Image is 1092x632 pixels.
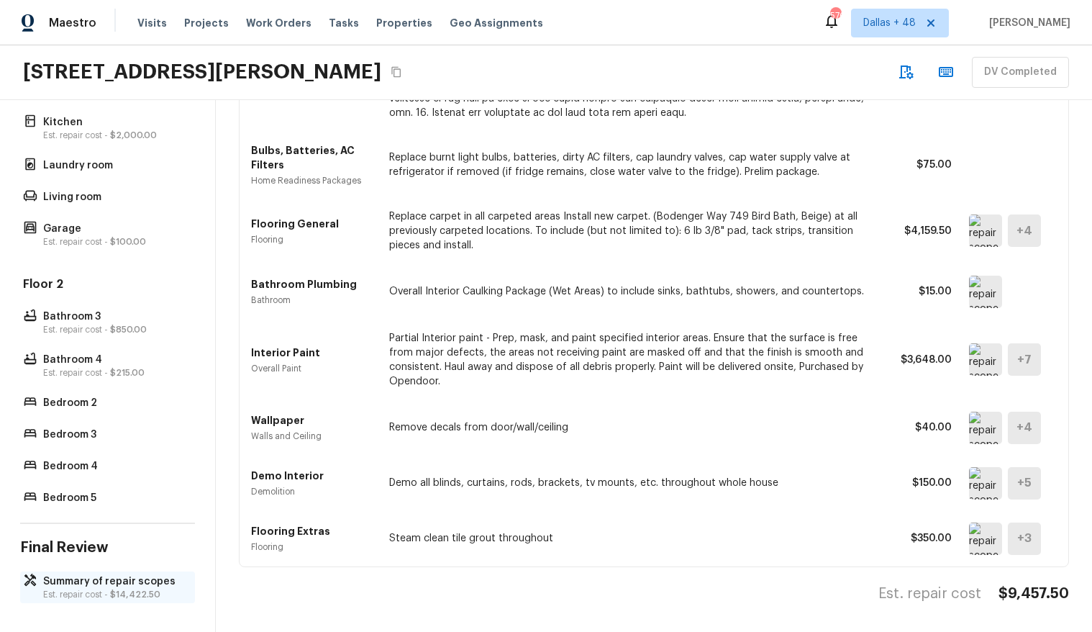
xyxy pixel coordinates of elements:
[23,59,381,85] h2: [STREET_ADDRESS][PERSON_NAME]
[43,491,186,505] p: Bedroom 5
[20,276,195,295] h5: Floor 2
[863,16,916,30] span: Dallas + 48
[389,150,870,179] p: Replace burnt light bulbs, batteries, dirty AC filters, cap laundry valves, cap water supply valv...
[251,413,372,428] p: Wallpaper
[969,467,1002,500] img: repair scope asset
[43,222,186,236] p: Garage
[43,396,186,410] p: Bedroom 2
[387,63,406,81] button: Copy Address
[251,234,372,245] p: Flooring
[887,284,952,299] p: $15.00
[43,367,186,379] p: Est. repair cost -
[43,310,186,324] p: Bathroom 3
[43,574,186,589] p: Summary of repair scopes
[110,590,160,599] span: $14,422.50
[251,277,372,292] p: Bathroom Plumbing
[389,476,870,490] p: Demo all blinds, curtains, rods, brackets, tv mounts, etc. throughout whole house
[184,16,229,30] span: Projects
[43,236,186,248] p: Est. repair cost -
[1017,475,1032,491] h5: + 5
[49,16,96,30] span: Maestro
[43,428,186,442] p: Bedroom 3
[110,131,157,140] span: $2,000.00
[43,190,186,204] p: Living room
[251,469,372,483] p: Demo Interior
[251,486,372,497] p: Demolition
[1016,223,1032,239] h5: + 4
[251,175,372,186] p: Home Readiness Packages
[389,531,870,546] p: Steam clean tile grout throughout
[887,353,952,367] p: $3,648.00
[376,16,432,30] span: Properties
[389,284,870,299] p: Overall Interior Caulking Package (Wet Areas) to include sinks, bathtubs, showers, and countertops.
[251,346,372,360] p: Interior Paint
[830,9,840,23] div: 576
[43,115,186,130] p: Kitchen
[43,324,186,335] p: Est. repair cost -
[137,16,167,30] span: Visits
[43,589,186,600] p: Est. repair cost -
[887,531,952,546] p: $350.00
[389,420,870,435] p: Remove decals from door/wall/ceiling
[110,238,146,246] span: $100.00
[389,331,870,389] p: Partial Interior paint - Prep, mask, and paint specified interior areas. Ensure that the surface ...
[251,541,372,553] p: Flooring
[969,215,1002,247] img: repair scope asset
[969,412,1002,444] img: repair scope asset
[110,325,147,334] span: $850.00
[887,476,952,490] p: $150.00
[251,294,372,306] p: Bathroom
[998,584,1069,603] h4: $9,457.50
[246,16,311,30] span: Work Orders
[450,16,543,30] span: Geo Assignments
[1017,531,1032,546] h5: + 3
[251,430,372,442] p: Walls and Ceiling
[969,276,1002,308] img: repair scope asset
[43,353,186,367] p: Bathroom 4
[878,584,981,603] h4: Est. repair cost
[20,538,195,557] h4: Final Review
[251,217,372,231] p: Flooring General
[43,158,186,173] p: Laundry room
[110,369,145,377] span: $215.00
[1017,352,1032,368] h5: + 7
[1016,420,1032,435] h5: + 4
[43,459,186,474] p: Bedroom 4
[329,18,359,28] span: Tasks
[389,209,870,253] p: Replace carpet in all carpeted areas Install new carpet. (Bodenger Way 749 Bird Bath, Beige) at a...
[969,343,1002,376] img: repair scope asset
[969,523,1002,555] img: repair scope asset
[887,158,952,172] p: $75.00
[43,130,186,141] p: Est. repair cost -
[887,420,952,435] p: $40.00
[251,363,372,374] p: Overall Paint
[251,143,372,172] p: Bulbs, Batteries, AC Filters
[983,16,1070,30] span: [PERSON_NAME]
[887,224,952,238] p: $4,159.50
[251,524,372,538] p: Flooring Extras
